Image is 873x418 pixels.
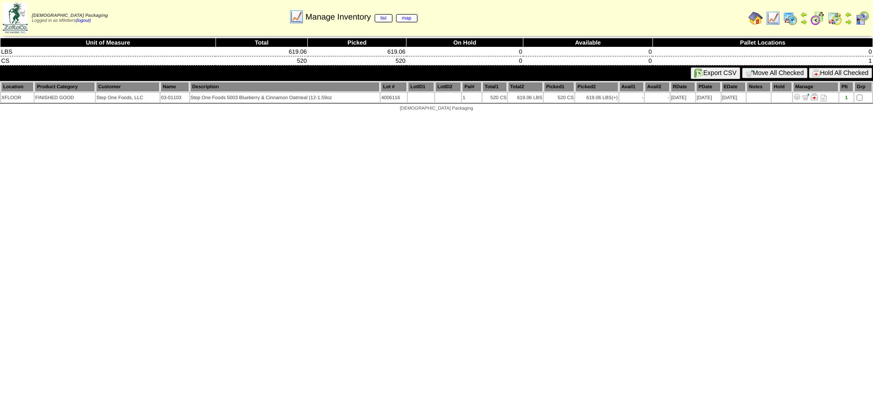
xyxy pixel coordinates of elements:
[742,68,808,78] button: Move All Checked
[35,82,95,92] th: Product Category
[308,47,406,56] td: 619.06
[575,82,618,92] th: Picked2
[523,56,653,65] td: 0
[216,56,307,65] td: 520
[0,47,216,56] td: LBS
[1,93,34,102] td: XFLOOR
[845,18,852,25] img: arrowright.gif
[508,82,543,92] th: Total2
[722,93,746,102] td: [DATE]
[854,82,872,92] th: Grp
[544,82,574,92] th: Picked1
[802,93,809,101] img: Move
[748,11,763,25] img: home.gif
[32,13,108,18] span: [DEMOGRAPHIC_DATA] Packaging
[793,93,801,101] img: Adjust
[0,38,216,47] th: Unit of Measure
[1,82,34,92] th: Location
[375,14,392,22] a: list
[783,11,798,25] img: calendarprod.gif
[190,93,380,102] td: Step One Foods 5003 Blueberry & Cinnamon Oatmeal (12-1.59oz
[381,93,407,102] td: 4006116
[855,11,869,25] img: calendarcustomer.gif
[75,18,91,23] a: (logout)
[289,10,304,24] img: line_graph.gif
[671,93,695,102] td: [DATE]
[462,82,482,92] th: Pal#
[96,82,160,92] th: Customer
[435,82,462,92] th: LotID2
[462,93,482,102] td: 1
[645,82,670,92] th: Avail2
[3,3,28,33] img: zoroco-logo-small.webp
[671,82,695,92] th: RDate
[619,82,644,92] th: Avail1
[800,18,808,25] img: arrowright.gif
[652,47,873,56] td: 0
[696,82,721,92] th: PDate
[694,69,703,78] img: excel.gif
[508,93,543,102] td: 619.06 LBS
[793,82,838,92] th: Manage
[406,56,523,65] td: 0
[406,38,523,47] th: On Hold
[809,68,872,78] button: Hold All Checked
[722,82,746,92] th: EDate
[216,47,307,56] td: 619.06
[772,82,792,92] th: Hold
[396,14,417,22] a: map
[308,56,406,65] td: 520
[828,11,842,25] img: calendarinout.gif
[612,95,617,101] div: (+)
[96,93,160,102] td: Step One Foods, LLC
[32,13,108,23] span: Logged in as Mfetters
[306,12,417,22] span: Manage Inventory
[381,82,407,92] th: Lot #
[746,70,753,77] img: cart.gif
[645,93,670,102] td: -
[544,93,574,102] td: 520 CS
[840,95,853,101] div: 1
[308,38,406,47] th: Picked
[523,47,653,56] td: 0
[35,93,95,102] td: FINISHED GOOD
[523,38,653,47] th: Available
[482,82,507,92] th: Total1
[190,82,380,92] th: Description
[696,93,721,102] td: [DATE]
[619,93,644,102] td: -
[747,82,771,92] th: Notes
[400,106,473,111] span: [DEMOGRAPHIC_DATA] Packaging
[691,67,740,79] button: Export CSV
[652,38,873,47] th: Pallet Locations
[406,47,523,56] td: 0
[408,82,434,92] th: LotID1
[813,70,820,77] img: hold.gif
[652,56,873,65] td: 1
[811,93,818,101] img: Manage Hold
[810,11,825,25] img: calendarblend.gif
[800,11,808,18] img: arrowleft.gif
[575,93,618,102] td: 619.06 LBS
[216,38,307,47] th: Total
[766,11,780,25] img: line_graph.gif
[0,56,216,65] td: CS
[839,82,853,92] th: Plt
[482,93,507,102] td: 520 CS
[161,82,189,92] th: Name
[821,95,827,101] i: Note
[161,93,189,102] td: 03-01103
[845,11,852,18] img: arrowleft.gif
